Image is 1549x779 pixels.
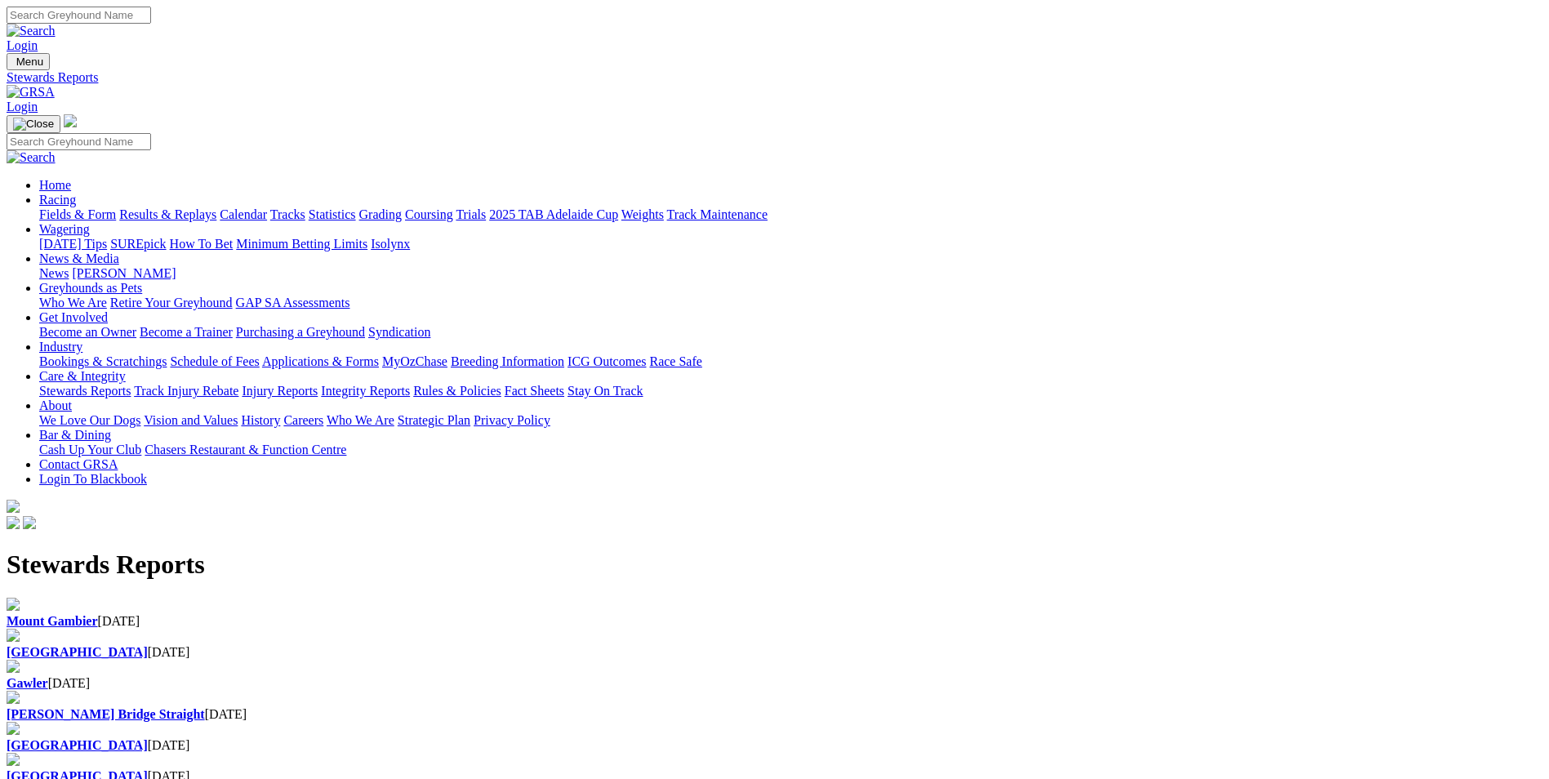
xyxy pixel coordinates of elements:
div: Industry [39,354,1542,369]
a: Integrity Reports [321,384,410,398]
div: Racing [39,207,1542,222]
a: Grading [359,207,402,221]
div: Care & Integrity [39,384,1542,398]
img: facebook.svg [7,516,20,529]
a: Track Maintenance [667,207,768,221]
a: About [39,398,72,412]
a: Login [7,100,38,114]
a: Isolynx [371,237,410,251]
a: Mount Gambier [7,614,98,628]
a: We Love Our Dogs [39,413,140,427]
a: History [241,413,280,427]
a: Login [7,38,38,52]
img: Search [7,24,56,38]
div: Wagering [39,237,1542,252]
a: Coursing [405,207,453,221]
div: [DATE] [7,676,1542,691]
div: [DATE] [7,614,1542,629]
a: Fact Sheets [505,384,564,398]
a: News [39,266,69,280]
img: file-red.svg [7,598,20,611]
b: [PERSON_NAME] Bridge Straight [7,707,205,721]
img: Search [7,150,56,165]
a: Breeding Information [451,354,564,368]
a: Vision and Values [144,413,238,427]
a: Schedule of Fees [170,354,259,368]
a: Injury Reports [242,384,318,398]
a: Racing [39,193,76,207]
a: Cash Up Your Club [39,443,141,456]
img: file-red.svg [7,722,20,735]
img: twitter.svg [23,516,36,529]
div: [DATE] [7,645,1542,660]
a: Who We Are [39,296,107,309]
img: file-red.svg [7,691,20,704]
a: Stewards Reports [7,70,1542,85]
img: logo-grsa-white.png [64,114,77,127]
a: Retire Your Greyhound [110,296,233,309]
a: Bar & Dining [39,428,111,442]
div: Greyhounds as Pets [39,296,1542,310]
img: logo-grsa-white.png [7,500,20,513]
a: Track Injury Rebate [134,384,238,398]
button: Toggle navigation [7,115,60,133]
a: Applications & Forms [262,354,379,368]
a: Care & Integrity [39,369,126,383]
a: Chasers Restaurant & Function Centre [145,443,346,456]
a: Careers [283,413,323,427]
a: Race Safe [649,354,701,368]
a: Purchasing a Greyhound [236,325,365,339]
a: Become an Owner [39,325,136,339]
a: [GEOGRAPHIC_DATA] [7,645,148,659]
div: About [39,413,1542,428]
a: Who We Are [327,413,394,427]
a: MyOzChase [382,354,447,368]
a: [GEOGRAPHIC_DATA] [7,738,148,752]
h1: Stewards Reports [7,550,1542,580]
a: GAP SA Assessments [236,296,350,309]
a: 2025 TAB Adelaide Cup [489,207,618,221]
a: Stewards Reports [39,384,131,398]
a: Syndication [368,325,430,339]
div: [DATE] [7,707,1542,722]
a: Stay On Track [568,384,643,398]
a: Rules & Policies [413,384,501,398]
img: file-red.svg [7,629,20,642]
a: Gawler [7,676,48,690]
input: Search [7,133,151,150]
a: How To Bet [170,237,234,251]
a: Get Involved [39,310,108,324]
a: Calendar [220,207,267,221]
div: Get Involved [39,325,1542,340]
a: Fields & Form [39,207,116,221]
a: Strategic Plan [398,413,470,427]
div: [DATE] [7,738,1542,753]
a: Results & Replays [119,207,216,221]
a: Statistics [309,207,356,221]
img: Close [13,118,54,131]
button: Toggle navigation [7,53,50,70]
a: Greyhounds as Pets [39,281,142,295]
a: Tracks [270,207,305,221]
a: ICG Outcomes [568,354,646,368]
img: GRSA [7,85,55,100]
a: Login To Blackbook [39,472,147,486]
a: Home [39,178,71,192]
a: Bookings & Scratchings [39,354,167,368]
a: Wagering [39,222,90,236]
a: Become a Trainer [140,325,233,339]
input: Search [7,7,151,24]
img: file-red.svg [7,753,20,766]
div: Bar & Dining [39,443,1542,457]
img: file-red.svg [7,660,20,673]
div: News & Media [39,266,1542,281]
a: Trials [456,207,486,221]
a: SUREpick [110,237,166,251]
span: Menu [16,56,43,68]
a: Privacy Policy [474,413,550,427]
